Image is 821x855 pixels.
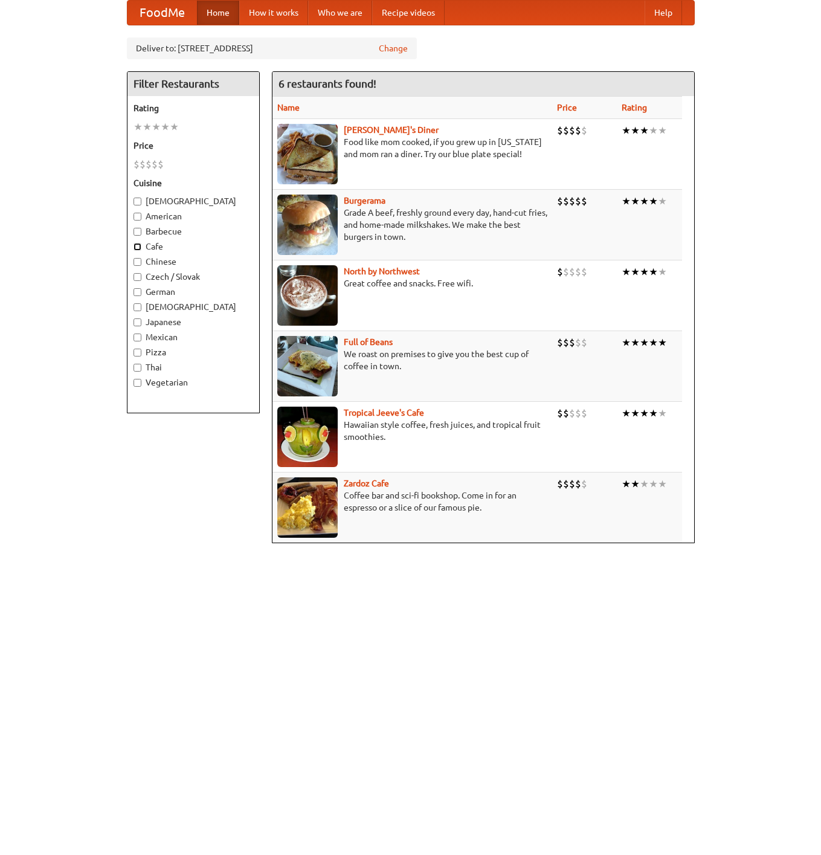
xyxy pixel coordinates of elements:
[134,349,141,357] input: Pizza
[127,1,197,25] a: FoodMe
[622,124,631,137] li: ★
[557,195,563,208] li: $
[152,120,161,134] li: ★
[658,336,667,349] li: ★
[649,265,658,279] li: ★
[344,479,389,488] a: Zardoz Cafe
[277,489,547,514] p: Coffee bar and sci-fi bookshop. Come in for an espresso or a slice of our famous pie.
[563,336,569,349] li: $
[563,124,569,137] li: $
[645,1,682,25] a: Help
[134,228,141,236] input: Barbecue
[277,348,547,372] p: We roast on premises to give you the best cup of coffee in town.
[575,407,581,420] li: $
[640,336,649,349] li: ★
[649,124,658,137] li: ★
[581,477,587,491] li: $
[563,265,569,279] li: $
[658,195,667,208] li: ★
[170,120,179,134] li: ★
[649,195,658,208] li: ★
[134,213,141,221] input: American
[239,1,308,25] a: How it works
[277,419,547,443] p: Hawaiian style coffee, fresh juices, and tropical fruit smoothies.
[277,136,547,160] p: Food like mom cooked, if you grew up in [US_STATE] and mom ran a diner. Try our blue plate special!
[631,477,640,491] li: ★
[563,195,569,208] li: $
[344,125,439,135] a: [PERSON_NAME]'s Diner
[134,318,141,326] input: Japanese
[631,124,640,137] li: ★
[143,120,152,134] li: ★
[640,265,649,279] li: ★
[344,266,420,276] a: North by Northwest
[575,336,581,349] li: $
[134,258,141,266] input: Chinese
[134,331,253,343] label: Mexican
[575,124,581,137] li: $
[631,336,640,349] li: ★
[134,195,253,207] label: [DEMOGRAPHIC_DATA]
[277,277,547,289] p: Great coffee and snacks. Free wifi.
[658,124,667,137] li: ★
[308,1,372,25] a: Who we are
[134,379,141,387] input: Vegetarian
[631,195,640,208] li: ★
[134,140,253,152] h5: Price
[622,195,631,208] li: ★
[569,477,575,491] li: $
[278,78,376,89] ng-pluralize: 6 restaurants found!
[563,477,569,491] li: $
[134,256,253,268] label: Chinese
[640,195,649,208] li: ★
[640,477,649,491] li: ★
[158,158,164,171] li: $
[134,334,141,341] input: Mexican
[658,477,667,491] li: ★
[569,195,575,208] li: $
[557,477,563,491] li: $
[134,102,253,114] h5: Rating
[569,265,575,279] li: $
[134,243,141,251] input: Cafe
[277,124,338,184] img: sallys.jpg
[134,158,140,171] li: $
[379,42,408,54] a: Change
[344,408,424,418] a: Tropical Jeeve's Cafe
[277,207,547,243] p: Grade A beef, freshly ground every day, hand-cut fries, and home-made milkshakes. We make the bes...
[134,273,141,281] input: Czech / Slovak
[557,407,563,420] li: $
[622,265,631,279] li: ★
[569,336,575,349] li: $
[575,265,581,279] li: $
[134,225,253,237] label: Barbecue
[581,265,587,279] li: $
[152,158,158,171] li: $
[277,265,338,326] img: north.jpg
[649,407,658,420] li: ★
[581,407,587,420] li: $
[134,240,253,253] label: Cafe
[277,195,338,255] img: burgerama.jpg
[640,124,649,137] li: ★
[134,286,253,298] label: German
[134,364,141,372] input: Thai
[134,177,253,189] h5: Cuisine
[581,124,587,137] li: $
[569,407,575,420] li: $
[134,120,143,134] li: ★
[631,265,640,279] li: ★
[134,271,253,283] label: Czech / Slovak
[581,195,587,208] li: $
[581,336,587,349] li: $
[344,196,385,205] a: Burgerama
[575,195,581,208] li: $
[146,158,152,171] li: $
[134,316,253,328] label: Japanese
[640,407,649,420] li: ★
